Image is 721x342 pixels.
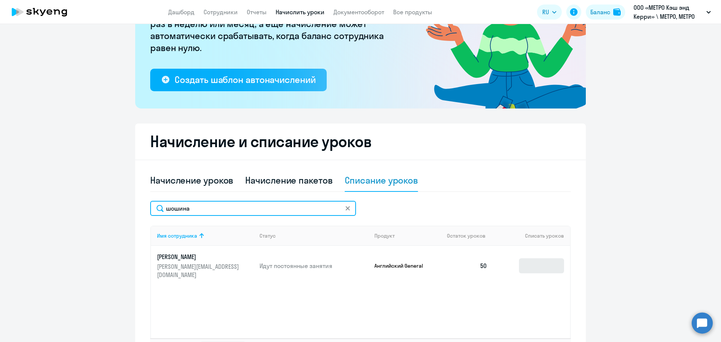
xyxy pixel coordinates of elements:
th: Списать уроков [493,226,570,246]
div: Начисление уроков [150,174,233,186]
p: ООО «МЕТРО Кэш энд Керри» \ МЕТРО, МЕТРО [GEOGRAPHIC_DATA], ООО [634,3,703,21]
div: Баланс [590,8,610,17]
div: Продукт [374,232,441,239]
button: Балансbalance [586,5,625,20]
div: Статус [259,232,276,239]
a: Начислить уроки [276,8,324,16]
div: Статус [259,232,368,239]
div: Начисление пакетов [245,174,332,186]
div: Имя сотрудника [157,232,253,239]
div: Имя сотрудника [157,232,197,239]
div: Остаток уроков [447,232,493,239]
div: Продукт [374,232,395,239]
a: Отчеты [247,8,267,16]
button: RU [537,5,562,20]
span: Остаток уроков [447,232,486,239]
a: Документооборот [333,8,384,16]
div: Списание уроков [345,174,418,186]
p: [PERSON_NAME][EMAIL_ADDRESS][DOMAIN_NAME] [157,262,241,279]
a: Сотрудники [204,8,238,16]
p: Идут постоянные занятия [259,262,368,270]
h2: Начисление и списание уроков [150,133,571,151]
p: Английский General [374,262,431,269]
a: Все продукты [393,8,432,16]
input: Поиск по имени, email, продукту или статусу [150,201,356,216]
td: 50 [441,246,493,286]
p: [PERSON_NAME] [157,253,241,261]
div: Создать шаблон автоначислений [175,74,315,86]
button: ООО «МЕТРО Кэш энд Керри» \ МЕТРО, МЕТРО [GEOGRAPHIC_DATA], ООО [630,3,715,21]
a: [PERSON_NAME][PERSON_NAME][EMAIL_ADDRESS][DOMAIN_NAME] [157,253,253,279]
img: balance [613,8,621,16]
a: Дашборд [168,8,195,16]
button: Создать шаблон автоначислений [150,69,327,91]
span: RU [542,8,549,17]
